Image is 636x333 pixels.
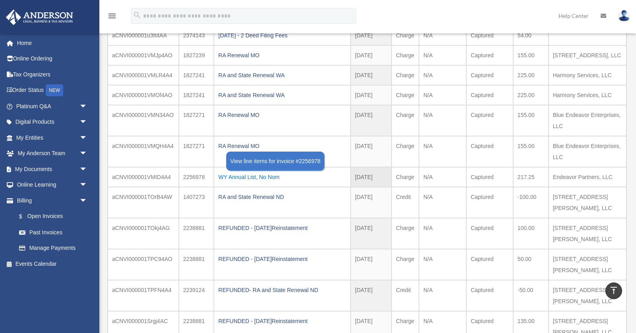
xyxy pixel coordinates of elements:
img: Anderson Advisors Platinum Portal [4,10,76,25]
div: REFUNDED - [DATE]Reinstatement [218,315,346,327]
i: menu [107,11,117,21]
td: aCNVI000001TPFN4A4 [108,280,179,311]
td: 217.25 [513,167,549,187]
td: 1827241 [179,85,214,105]
td: Blue Endeavor Enterprises, LLC [549,136,626,167]
div: REFUNDED - [DATE]Reinstatement [218,253,346,265]
a: $Open Invoices [11,208,99,225]
div: RA Renewal MO [218,140,346,152]
td: 2256978 [179,167,214,187]
td: Captured [466,25,513,45]
a: Order StatusNEW [6,82,99,99]
i: vertical_align_top [609,286,619,295]
div: RA Renewal MO [218,50,346,61]
td: Credit [392,280,419,311]
td: N/A [419,25,466,45]
div: WY Annual List, No Nom [218,171,346,183]
td: Captured [466,65,513,85]
td: 2374143 [179,25,214,45]
span: arrow_drop_down [79,177,95,193]
td: [DATE] [351,136,392,167]
a: vertical_align_top [605,282,622,299]
td: Captured [466,85,513,105]
td: aCNVI000001VMLR4A4 [108,65,179,85]
span: arrow_drop_down [79,161,95,177]
td: 1407273 [179,187,214,218]
td: N/A [419,105,466,136]
td: Captured [466,167,513,187]
td: [STREET_ADDRESS][PERSON_NAME], LLC [549,187,626,218]
span: arrow_drop_down [79,193,95,209]
td: Captured [466,187,513,218]
td: N/A [419,167,466,187]
a: My Entitiesarrow_drop_down [6,130,99,146]
td: aCNVI000001TPC94AO [108,249,179,280]
td: N/A [419,218,466,249]
td: [DATE] [351,45,392,65]
td: N/A [419,249,466,280]
td: Endeavor Partners, LLC [549,167,626,187]
a: My Documentsarrow_drop_down [6,161,99,177]
td: aCNVI000001TOrB4AW [108,187,179,218]
td: Captured [466,136,513,167]
td: Charge [392,167,419,187]
a: Manage Payments [11,240,99,256]
td: [DATE] [351,187,392,218]
td: 1827271 [179,105,214,136]
td: 2238881 [179,249,214,280]
td: aCNVI000001TOkj4AG [108,218,179,249]
td: 1827239 [179,45,214,65]
span: arrow_drop_down [79,114,95,130]
a: Online Ordering [6,51,99,67]
td: Harmony Services, LLC [549,65,626,85]
td: [DATE] [351,105,392,136]
a: menu [107,14,117,21]
td: [STREET_ADDRESS][PERSON_NAME], LLC [549,280,626,311]
a: Billingarrow_drop_down [6,193,99,208]
td: 1827271 [179,136,214,167]
td: 155.00 [513,136,549,167]
td: [DATE] [351,218,392,249]
div: [DATE] - 2 Deed Filing Fees [218,30,346,41]
td: Charge [392,25,419,45]
td: Captured [466,249,513,280]
td: Harmony Services, LLC [549,85,626,105]
div: REFUNDED - [DATE]Reinstatement [218,222,346,234]
td: N/A [419,280,466,311]
div: RA and State Renewal ND [218,191,346,203]
td: Captured [466,105,513,136]
td: 2239124 [179,280,214,311]
td: aCNVI000001VMOf4AO [108,85,179,105]
i: search [133,11,142,19]
td: 155.00 [513,105,549,136]
td: aCNVI000001VMID4A4 [108,167,179,187]
td: 225.00 [513,65,549,85]
a: Home [6,35,99,51]
td: Charge [392,85,419,105]
span: arrow_drop_down [79,130,95,146]
span: arrow_drop_down [79,146,95,162]
div: RA Renewal MO [218,109,346,121]
td: Charge [392,45,419,65]
td: -50.00 [513,280,549,311]
a: Platinum Q&Aarrow_drop_down [6,98,99,114]
td: aCNVI000001VMJp4AO [108,45,179,65]
td: aCNVI000001u3tt4AA [108,25,179,45]
td: N/A [419,136,466,167]
td: 2238881 [179,218,214,249]
td: -100.00 [513,187,549,218]
td: [DATE] [351,249,392,280]
td: Captured [466,45,513,65]
td: aCNVI000001VMN34AO [108,105,179,136]
div: RA and State Renewal WA [218,70,346,81]
a: Tax Organizers [6,66,99,82]
td: Captured [466,280,513,311]
td: 100.00 [513,218,549,249]
td: N/A [419,45,466,65]
a: Online Learningarrow_drop_down [6,177,99,193]
img: User Pic [618,10,630,21]
td: Blue Endeavor Enterprises, LLC [549,105,626,136]
td: [DATE] [351,65,392,85]
td: [DATE] [351,85,392,105]
td: [STREET_ADDRESS][PERSON_NAME], LLC [549,249,626,280]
